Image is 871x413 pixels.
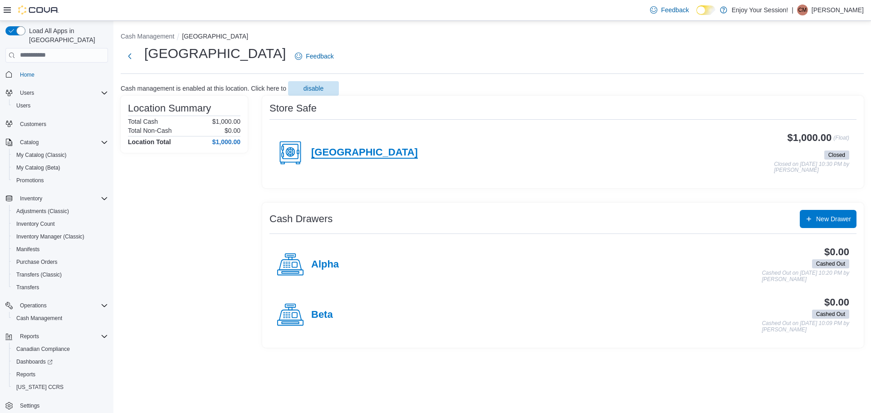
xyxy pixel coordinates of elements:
[16,193,108,204] span: Inventory
[20,121,46,128] span: Customers
[121,33,174,40] button: Cash Management
[13,313,66,324] a: Cash Management
[2,87,112,99] button: Users
[9,174,112,187] button: Promotions
[13,150,108,160] span: My Catalog (Classic)
[9,256,112,268] button: Purchase Orders
[696,5,715,15] input: Dark Mode
[9,230,112,243] button: Inventory Manager (Classic)
[2,136,112,149] button: Catalog
[128,127,172,134] h6: Total Non-Cash
[2,330,112,343] button: Reports
[13,175,108,186] span: Promotions
[306,52,333,61] span: Feedback
[182,33,248,40] button: [GEOGRAPHIC_DATA]
[824,247,849,258] h3: $0.00
[13,244,108,255] span: Manifests
[13,356,108,367] span: Dashboards
[16,358,53,365] span: Dashboards
[13,269,108,280] span: Transfers (Classic)
[824,151,849,160] span: Closed
[13,244,43,255] a: Manifests
[800,210,856,228] button: New Drawer
[121,85,286,92] p: Cash management is enabled at this location. Click here to
[311,309,333,321] h4: Beta
[13,206,73,217] a: Adjustments (Classic)
[303,84,323,93] span: disable
[16,331,108,342] span: Reports
[16,258,58,266] span: Purchase Orders
[16,87,108,98] span: Users
[16,384,64,391] span: [US_STATE] CCRS
[816,260,845,268] span: Cashed Out
[20,139,39,146] span: Catalog
[225,127,240,134] p: $0.00
[13,269,65,280] a: Transfers (Classic)
[9,149,112,161] button: My Catalog (Classic)
[18,5,59,15] img: Cova
[13,257,108,267] span: Purchase Orders
[798,5,807,15] span: CM
[128,118,158,125] h6: Total Cash
[13,231,108,242] span: Inventory Manager (Classic)
[9,161,112,174] button: My Catalog (Beta)
[128,138,171,146] h4: Location Total
[16,193,46,204] button: Inventory
[16,345,70,353] span: Canadian Compliance
[13,369,108,380] span: Reports
[13,231,88,242] a: Inventory Manager (Classic)
[9,99,112,112] button: Users
[792,5,793,15] p: |
[812,259,849,268] span: Cashed Out
[16,315,62,322] span: Cash Management
[13,100,108,111] span: Users
[13,257,61,267] a: Purchase Orders
[9,381,112,394] button: [US_STATE] CCRS
[9,205,112,218] button: Adjustments (Classic)
[812,310,849,319] span: Cashed Out
[9,312,112,325] button: Cash Management
[16,119,50,130] a: Customers
[13,100,34,111] a: Users
[16,300,108,311] span: Operations
[816,214,851,224] span: New Drawer
[824,297,849,308] h3: $0.00
[16,331,43,342] button: Reports
[13,162,64,173] a: My Catalog (Beta)
[13,382,67,393] a: [US_STATE] CCRS
[9,281,112,294] button: Transfers
[121,32,864,43] nav: An example of EuiBreadcrumbs
[13,369,39,380] a: Reports
[288,81,339,96] button: disable
[762,321,849,333] p: Cashed Out on [DATE] 10:09 PM by [PERSON_NAME]
[121,47,139,65] button: Next
[16,300,50,311] button: Operations
[9,268,112,281] button: Transfers (Classic)
[2,399,112,412] button: Settings
[13,206,108,217] span: Adjustments (Classic)
[269,103,317,114] h3: Store Safe
[128,103,211,114] h3: Location Summary
[16,177,44,184] span: Promotions
[16,69,108,80] span: Home
[16,271,62,278] span: Transfers (Classic)
[2,299,112,312] button: Operations
[13,382,108,393] span: Washington CCRS
[828,151,845,159] span: Closed
[13,162,108,173] span: My Catalog (Beta)
[774,161,849,174] p: Closed on [DATE] 10:30 PM by [PERSON_NAME]
[9,368,112,381] button: Reports
[13,282,43,293] a: Transfers
[16,246,39,253] span: Manifests
[291,47,337,65] a: Feedback
[788,132,832,143] h3: $1,000.00
[9,355,112,368] a: Dashboards
[833,132,849,149] p: (Float)
[20,89,34,97] span: Users
[20,402,39,409] span: Settings
[311,147,418,159] h4: [GEOGRAPHIC_DATA]
[16,400,43,411] a: Settings
[9,343,112,355] button: Canadian Compliance
[732,5,788,15] p: Enjoy Your Session!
